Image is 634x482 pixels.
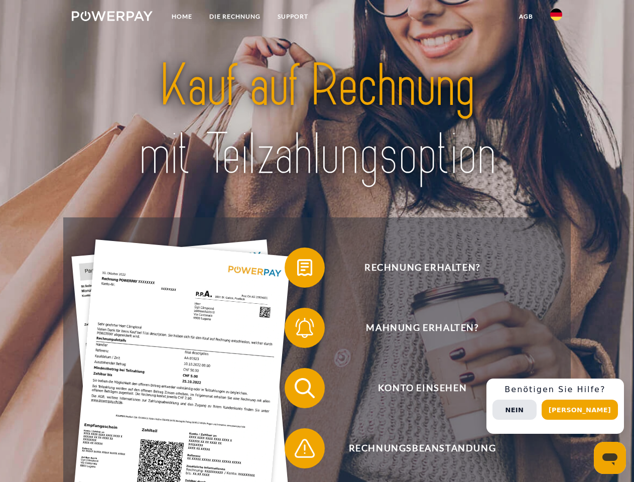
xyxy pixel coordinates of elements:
a: agb [511,8,542,26]
button: Mahnung erhalten? [285,308,546,348]
img: logo-powerpay-white.svg [72,11,153,21]
iframe: Schaltfläche zum Öffnen des Messaging-Fensters [594,442,626,474]
h3: Benötigen Sie Hilfe? [492,385,618,395]
img: de [550,9,562,21]
img: qb_bill.svg [292,255,317,280]
button: Rechnungsbeanstandung [285,428,546,468]
a: Home [163,8,201,26]
button: Rechnung erhalten? [285,248,546,288]
span: Mahnung erhalten? [299,308,545,348]
span: Rechnungsbeanstandung [299,428,545,468]
a: SUPPORT [269,8,317,26]
span: Konto einsehen [299,368,545,408]
span: Rechnung erhalten? [299,248,545,288]
img: qb_warning.svg [292,436,317,461]
button: Nein [492,400,537,420]
button: Konto einsehen [285,368,546,408]
a: DIE RECHNUNG [201,8,269,26]
div: Schnellhilfe [486,379,624,434]
img: title-powerpay_de.svg [96,48,538,192]
button: [PERSON_NAME] [542,400,618,420]
img: qb_search.svg [292,376,317,401]
img: qb_bell.svg [292,315,317,340]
